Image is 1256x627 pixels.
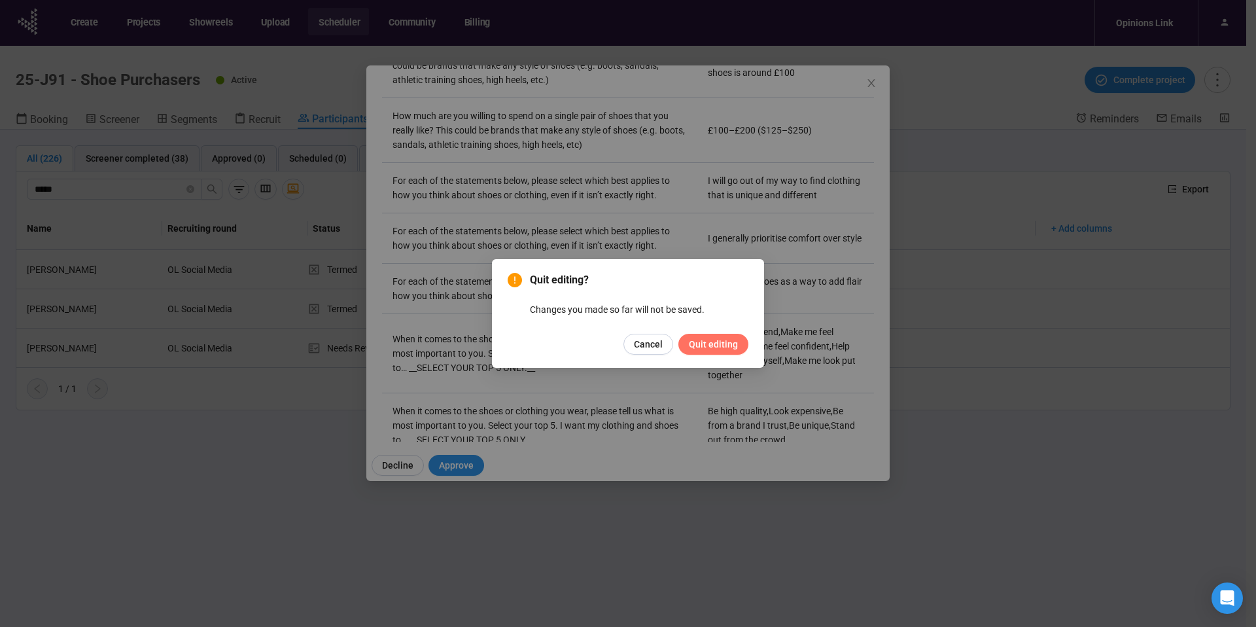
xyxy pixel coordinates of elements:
[530,302,748,317] p: Changes you made so far will not be saved.
[508,273,522,287] span: exclamation-circle
[1212,582,1243,614] div: Open Intercom Messenger
[634,337,663,351] span: Cancel
[678,334,748,355] button: Quit editing
[530,272,748,288] span: Quit editing?
[623,334,673,355] button: Cancel
[689,337,738,351] span: Quit editing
